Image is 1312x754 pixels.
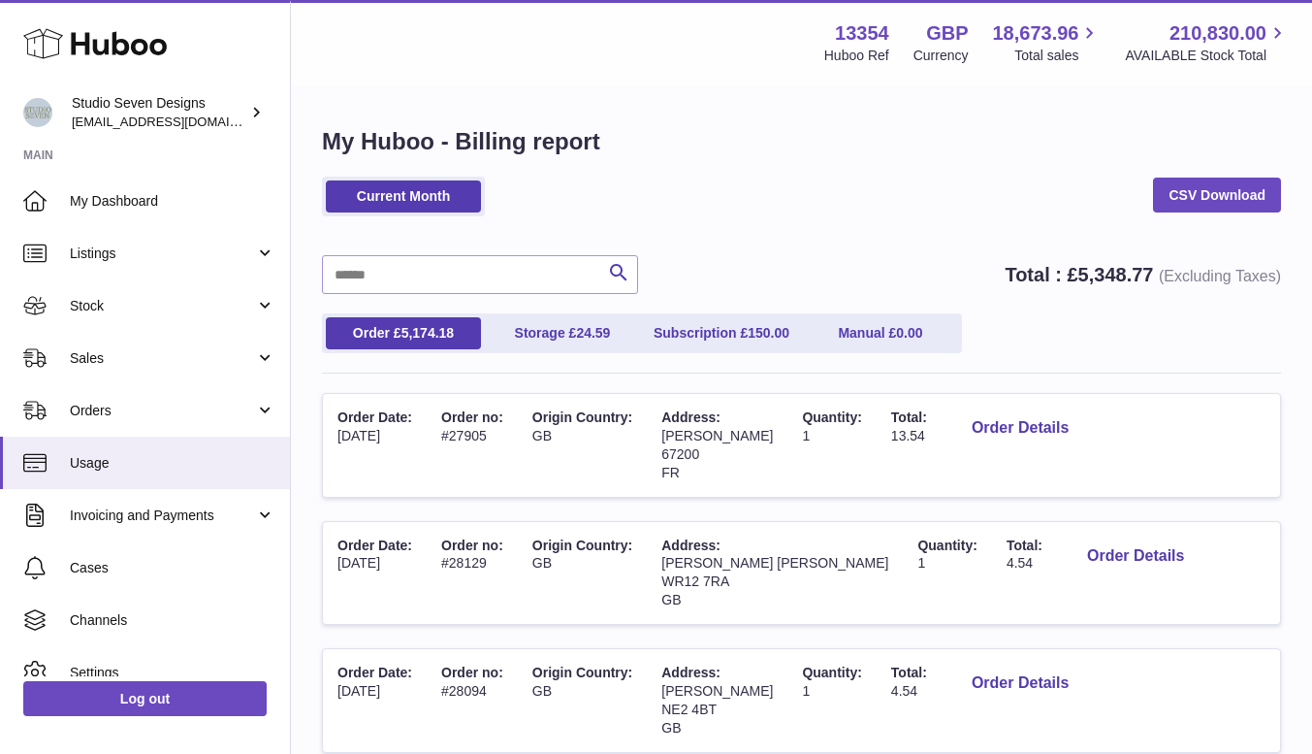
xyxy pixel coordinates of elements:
[917,538,976,553] span: Quantity:
[70,559,275,577] span: Cases
[441,665,503,680] span: Order no:
[326,180,481,213] a: Current Month
[896,325,922,341] span: 0.00
[485,317,640,349] a: Storage £24.59
[787,394,876,497] td: 1
[661,555,888,571] span: [PERSON_NAME] [PERSON_NAME]
[323,394,427,497] td: [DATE]
[1005,264,1281,285] strong: Total : £
[748,325,789,341] span: 150.00
[337,410,412,425] span: Order Date:
[323,649,427,752] td: [DATE]
[824,47,889,65] div: Huboo Ref
[70,664,275,682] span: Settings
[1125,47,1289,65] span: AVAILABLE Stock Total
[661,592,681,607] span: GB
[23,681,267,716] a: Log out
[532,538,632,553] span: Origin Country:
[326,317,481,349] a: Order £5,174.18
[661,683,773,699] span: [PERSON_NAME]
[518,522,647,625] td: GB
[322,126,1281,157] h1: My Huboo - Billing report
[802,665,861,680] span: Quantity:
[956,664,1084,704] button: Order Details
[518,649,647,752] td: GB
[70,192,275,211] span: My Dashboard
[1007,538,1042,553] span: Total:
[427,522,518,625] td: #28129
[70,402,255,420] span: Orders
[576,325,610,341] span: 24.59
[661,720,681,736] span: GB
[787,649,876,752] td: 1
[661,410,720,425] span: Address:
[1072,537,1200,576] button: Order Details
[903,522,991,625] td: 1
[891,428,925,443] span: 13.54
[913,47,969,65] div: Currency
[70,507,255,525] span: Invoicing and Payments
[661,574,729,589] span: WR12 7RA
[70,245,255,263] span: Listings
[323,522,427,625] td: [DATE]
[23,98,52,127] img: contact.studiosevendesigns@gmail.com
[802,410,861,425] span: Quantity:
[803,317,958,349] a: Manual £0.00
[1078,264,1154,285] span: 5,348.77
[926,20,968,47] strong: GBP
[661,665,720,680] span: Address:
[1007,555,1033,571] span: 4.54
[644,317,799,349] a: Subscription £150.00
[70,349,255,368] span: Sales
[1159,268,1281,284] span: (Excluding Taxes)
[891,665,927,680] span: Total:
[72,94,246,131] div: Studio Seven Designs
[72,114,285,129] span: [EMAIL_ADDRESS][DOMAIN_NAME]
[401,325,455,341] span: 5,174.18
[891,410,927,425] span: Total:
[661,465,680,480] span: FR
[1169,20,1266,47] span: 210,830.00
[1014,47,1101,65] span: Total sales
[532,665,632,680] span: Origin Country:
[1153,178,1281,213] a: CSV Download
[1125,20,1289,65] a: 210,830.00 AVAILABLE Stock Total
[956,409,1084,448] button: Order Details
[70,297,255,315] span: Stock
[337,538,412,553] span: Order Date:
[70,454,275,473] span: Usage
[891,683,917,699] span: 4.54
[835,20,889,47] strong: 13354
[661,428,773,443] span: [PERSON_NAME]
[441,538,503,553] span: Order no:
[441,410,503,425] span: Order no:
[661,702,717,717] span: NE2 4BT
[337,665,412,680] span: Order Date:
[992,20,1101,65] a: 18,673.96 Total sales
[518,394,647,497] td: GB
[661,538,720,553] span: Address:
[70,611,275,630] span: Channels
[427,649,518,752] td: #28094
[532,410,632,425] span: Origin Country:
[661,446,699,462] span: 67200
[427,394,518,497] td: #27905
[992,20,1078,47] span: 18,673.96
